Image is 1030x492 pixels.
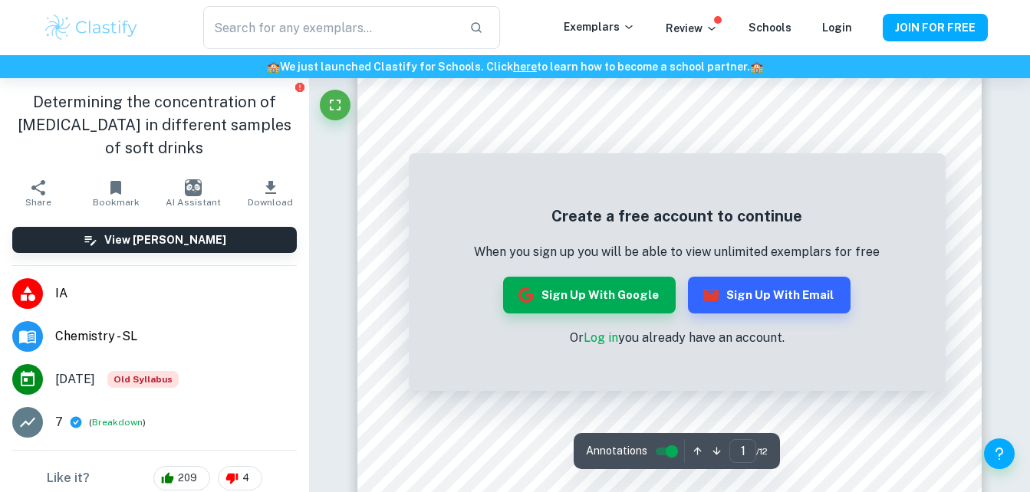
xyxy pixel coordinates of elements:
[320,90,350,120] button: Fullscreen
[584,330,618,345] a: Log in
[55,327,297,346] span: Chemistry - SL
[185,179,202,196] img: AI Assistant
[666,20,718,37] p: Review
[153,466,210,490] div: 209
[93,197,140,208] span: Bookmark
[564,18,635,35] p: Exemplars
[107,371,179,388] div: Starting from the May 2025 session, the Chemistry IA requirements have changed. It's OK to refer ...
[248,197,293,208] span: Download
[503,277,676,313] button: Sign up with Google
[3,58,1027,75] h6: We just launched Clastify for Schools. Click to learn how to become a school partner.
[55,413,63,431] p: 7
[474,243,880,261] p: When you sign up you will be able to view unlimited exemplars for free
[89,415,146,430] span: ( )
[295,81,306,93] button: Report issue
[513,61,537,73] a: here
[750,61,763,73] span: 🏫
[92,415,143,429] button: Breakdown
[749,21,791,34] a: Schools
[107,371,179,388] span: Old Syllabus
[234,471,258,486] span: 4
[166,197,221,208] span: AI Assistant
[203,6,456,49] input: Search for any exemplars...
[12,90,297,159] h1: Determining the concentration of [MEDICAL_DATA] in different samples of soft drinks
[688,277,851,313] button: Sign up with Email
[474,329,880,347] p: Or you already have an account.
[25,197,51,208] span: Share
[756,444,768,458] span: / 12
[883,14,988,41] button: JOIN FOR FREE
[169,471,206,486] span: 209
[154,172,232,215] button: AI Assistant
[586,443,647,459] span: Annotations
[43,12,140,43] img: Clastify logo
[55,370,95,389] span: [DATE]
[55,284,297,303] span: IA
[232,172,309,215] button: Download
[267,61,280,73] span: 🏫
[984,438,1015,469] button: Help and Feedback
[12,227,297,253] button: View [PERSON_NAME]
[47,469,90,487] h6: Like it?
[77,172,155,215] button: Bookmark
[822,21,852,34] a: Login
[218,466,262,490] div: 4
[104,231,226,248] h6: View [PERSON_NAME]
[474,205,880,228] h5: Create a free account to continue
